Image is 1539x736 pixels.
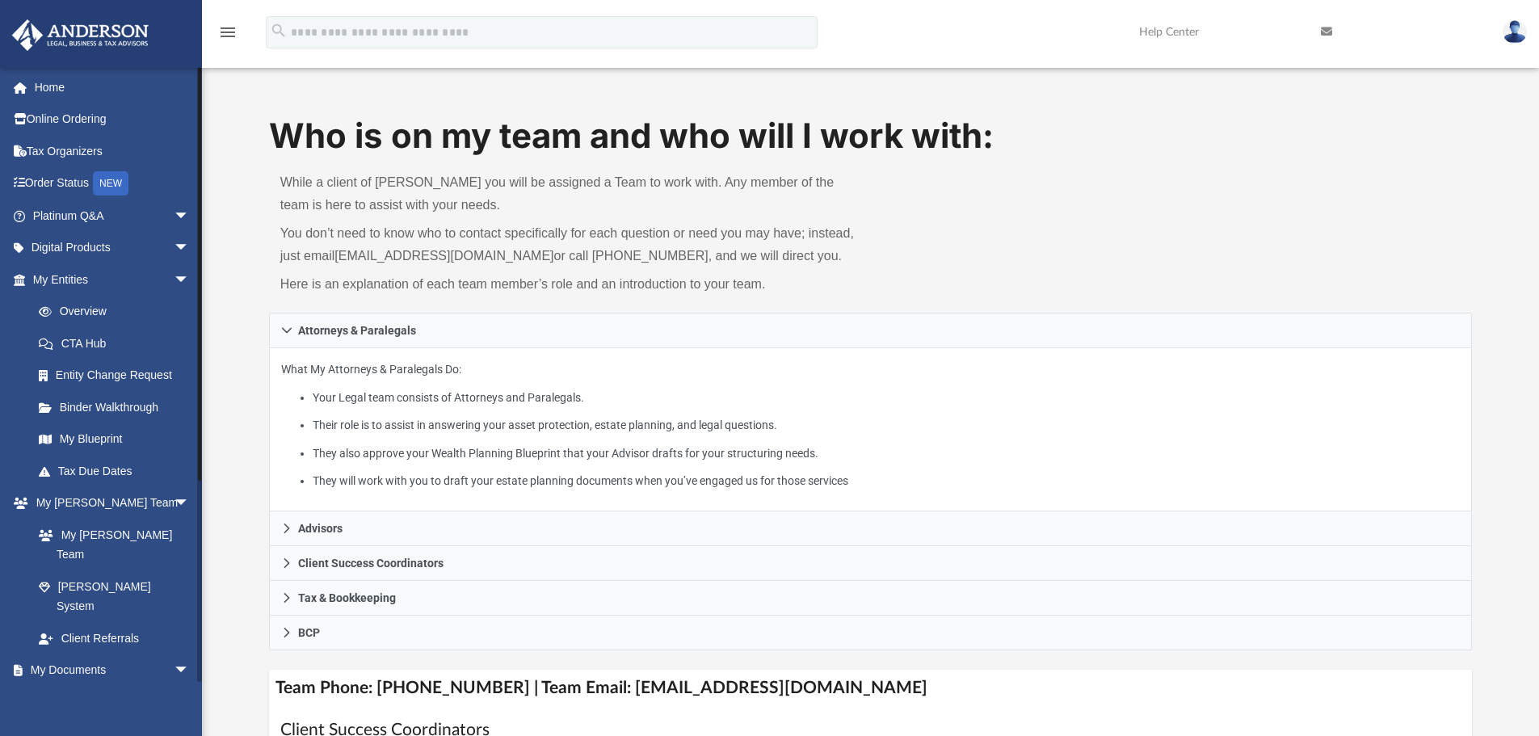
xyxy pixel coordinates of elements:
[11,71,214,103] a: Home
[23,423,206,456] a: My Blueprint
[7,19,153,51] img: Anderson Advisors Platinum Portal
[11,232,214,264] a: Digital Productsarrow_drop_down
[269,112,1473,160] h1: Who is on my team and who will I work with:
[269,313,1473,348] a: Attorneys & Paralegals
[313,444,1460,464] li: They also approve your Wealth Planning Blueprint that your Advisor drafts for your structuring ne...
[280,222,860,267] p: You don’t need to know who to contact specifically for each question or need you may have; instea...
[174,232,206,265] span: arrow_drop_down
[270,22,288,40] i: search
[23,455,214,487] a: Tax Due Dates
[11,103,214,136] a: Online Ordering
[313,471,1460,491] li: They will work with you to draft your estate planning documents when you’ve engaged us for those ...
[23,391,214,423] a: Binder Walkthrough
[11,654,214,687] a: My Documentsarrow_drop_down
[269,670,1473,706] h4: Team Phone: [PHONE_NUMBER] | Team Email: [EMAIL_ADDRESS][DOMAIN_NAME]
[11,200,214,232] a: Platinum Q&Aarrow_drop_down
[269,348,1473,512] div: Attorneys & Paralegals
[269,581,1473,616] a: Tax & Bookkeeping
[23,327,214,360] a: CTA Hub
[218,31,238,42] a: menu
[174,200,206,233] span: arrow_drop_down
[280,171,860,217] p: While a client of [PERSON_NAME] you will be assigned a Team to work with. Any member of the team ...
[23,519,198,570] a: My [PERSON_NAME] Team
[298,523,343,534] span: Advisors
[218,23,238,42] i: menu
[23,622,206,654] a: Client Referrals
[174,654,206,688] span: arrow_drop_down
[269,546,1473,581] a: Client Success Coordinators
[174,487,206,520] span: arrow_drop_down
[174,263,206,297] span: arrow_drop_down
[298,627,320,638] span: BCP
[313,415,1460,435] li: Their role is to assist in answering your asset protection, estate planning, and legal questions.
[269,511,1473,546] a: Advisors
[280,273,860,296] p: Here is an explanation of each team member’s role and an introduction to your team.
[298,557,444,569] span: Client Success Coordinators
[11,487,206,519] a: My [PERSON_NAME] Teamarrow_drop_down
[298,325,416,336] span: Attorneys & Paralegals
[334,249,553,263] a: [EMAIL_ADDRESS][DOMAIN_NAME]
[298,592,396,604] span: Tax & Bookkeeping
[11,263,214,296] a: My Entitiesarrow_drop_down
[313,388,1460,408] li: Your Legal team consists of Attorneys and Paralegals.
[11,167,214,200] a: Order StatusNEW
[23,360,214,392] a: Entity Change Request
[11,135,214,167] a: Tax Organizers
[281,360,1461,491] p: What My Attorneys & Paralegals Do:
[269,616,1473,650] a: BCP
[1503,20,1527,44] img: User Pic
[93,171,128,196] div: NEW
[23,296,214,328] a: Overview
[23,570,206,622] a: [PERSON_NAME] System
